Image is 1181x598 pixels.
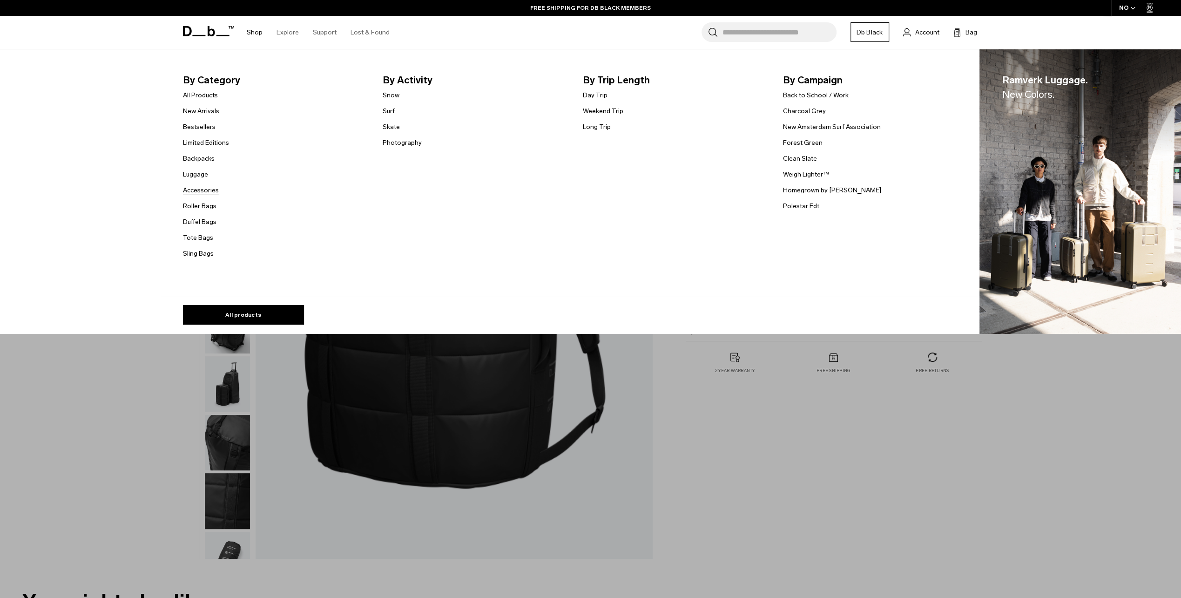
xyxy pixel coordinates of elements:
a: Snow [383,90,399,100]
a: Homegrown by [PERSON_NAME] [783,185,881,195]
nav: Main Navigation [240,16,397,49]
a: Day Trip [583,90,607,100]
a: New Amsterdam Surf Association [783,122,881,132]
span: By Activity [383,73,568,88]
a: FREE SHIPPING FOR DB BLACK MEMBERS [530,4,651,12]
button: Bag [953,27,977,38]
a: Accessories [183,185,219,195]
a: Shop [247,16,263,49]
a: Luggage [183,170,208,179]
a: Photography [383,138,422,148]
a: Limited Editions [183,138,229,148]
a: Roller Bags [183,201,216,211]
a: Bestsellers [183,122,216,132]
span: By Trip Length [583,73,768,88]
span: Bag [965,27,977,37]
a: Db Black [850,22,889,42]
a: Surf [383,106,395,116]
img: Db [979,49,1181,334]
a: Backpacks [183,154,215,163]
a: Back to School / Work [783,90,849,100]
a: Ramverk Luggage.New Colors. Db [979,49,1181,334]
span: Account [915,27,939,37]
a: Sling Bags [183,249,214,258]
a: Skate [383,122,400,132]
a: Clean Slate [783,154,817,163]
span: By Campaign [783,73,968,88]
a: Support [313,16,337,49]
a: New Arrivals [183,106,219,116]
a: Polestar Edt. [783,201,821,211]
a: Long Trip [583,122,611,132]
a: Charcoal Grey [783,106,826,116]
a: Lost & Found [351,16,390,49]
span: By Category [183,73,368,88]
a: Forest Green [783,138,823,148]
a: Account [903,27,939,38]
span: New Colors. [1002,88,1054,100]
a: All products [183,305,304,325]
a: Weekend Trip [583,106,623,116]
a: Tote Bags [183,233,213,243]
a: Explore [277,16,299,49]
a: Weigh Lighter™ [783,170,829,179]
span: Ramverk Luggage. [1002,73,1087,102]
a: All Products [183,90,218,100]
a: Duffel Bags [183,217,216,227]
